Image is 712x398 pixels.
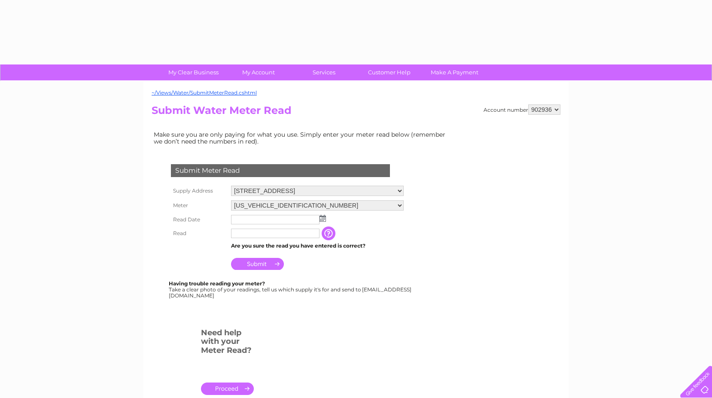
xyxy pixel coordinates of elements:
[152,104,560,121] h2: Submit Water Meter Read
[169,281,413,298] div: Take a clear photo of your readings, tell us which supply it's for and send to [EMAIL_ADDRESS][DO...
[169,227,229,240] th: Read
[484,104,560,115] div: Account number
[201,327,254,359] h3: Need help with your Meter Read?
[169,198,229,213] th: Meter
[169,213,229,227] th: Read Date
[319,215,326,222] img: ...
[229,240,406,251] td: Are you sure the read you have entered is correct?
[289,64,359,80] a: Services
[152,129,452,147] td: Make sure you are only paying for what you use. Simply enter your meter read below (remember we d...
[171,164,390,177] div: Submit Meter Read
[169,280,265,287] b: Having trouble reading your meter?
[354,64,425,80] a: Customer Help
[152,89,257,96] a: ~/Views/Water/SubmitMeterRead.cshtml
[223,64,294,80] a: My Account
[169,184,229,198] th: Supply Address
[201,383,254,395] a: .
[158,64,229,80] a: My Clear Business
[322,227,337,240] input: Information
[231,258,284,270] input: Submit
[419,64,490,80] a: Make A Payment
